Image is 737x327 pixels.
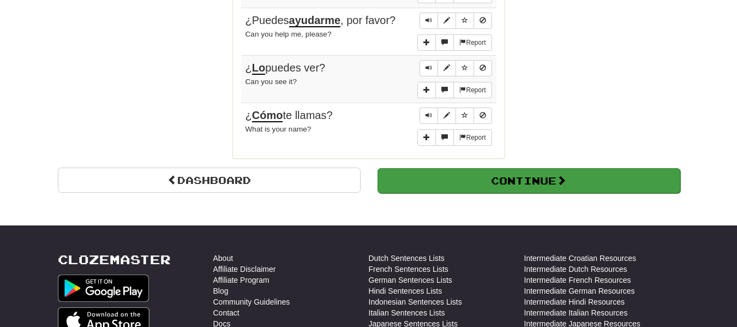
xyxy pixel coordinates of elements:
[420,60,492,76] div: Sentence controls
[213,286,229,296] a: Blog
[420,108,492,124] div: Sentence controls
[474,60,492,76] button: Toggle ignore
[417,129,492,146] div: More sentence controls
[453,82,492,98] button: Report
[524,264,627,275] a: Intermediate Dutch Resources
[524,307,628,318] a: Intermediate Italian Resources
[453,129,492,146] button: Report
[438,60,456,76] button: Edit sentence
[245,14,396,27] span: ¿Puedes , por favor?
[213,264,276,275] a: Affiliate Disclaimer
[417,82,436,98] button: Add sentence to collection
[420,13,438,29] button: Play sentence audio
[417,34,436,51] button: Add sentence to collection
[245,125,311,133] small: What is your name?
[378,168,680,193] button: Continue
[369,275,452,286] a: German Sentences Lists
[58,275,149,302] img: Get it on Google Play
[245,62,326,75] span: ¿ puedes ver?
[245,109,333,122] span: ¿ te llamas?
[420,108,438,124] button: Play sentence audio
[420,60,438,76] button: Play sentence audio
[369,264,448,275] a: French Sentences Lists
[453,34,492,51] button: Report
[252,62,265,75] u: Lo
[213,275,269,286] a: Affiliate Program
[524,275,631,286] a: Intermediate French Resources
[213,253,233,264] a: About
[524,253,636,264] a: Intermediate Croatian Resources
[289,14,341,27] u: ayudarme
[252,109,283,122] u: Cómo
[245,30,332,38] small: Can you help me, please?
[456,13,474,29] button: Toggle favorite
[474,108,492,124] button: Toggle ignore
[369,296,462,307] a: Indonesian Sentences Lists
[417,82,492,98] div: More sentence controls
[456,108,474,124] button: Toggle favorite
[456,60,474,76] button: Toggle favorite
[58,168,361,193] a: Dashboard
[369,253,445,264] a: Dutch Sentences Lists
[417,34,492,51] div: More sentence controls
[438,108,456,124] button: Edit sentence
[417,129,436,146] button: Add sentence to collection
[58,253,171,266] a: Clozemaster
[524,296,625,307] a: Intermediate Hindi Resources
[213,307,239,318] a: Contact
[420,13,492,29] div: Sentence controls
[438,13,456,29] button: Edit sentence
[524,286,635,296] a: Intermediate German Resources
[245,78,297,86] small: Can you see it?
[213,296,290,307] a: Community Guidelines
[474,13,492,29] button: Toggle ignore
[369,286,442,296] a: Hindi Sentences Lists
[369,307,445,318] a: Italian Sentences Lists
